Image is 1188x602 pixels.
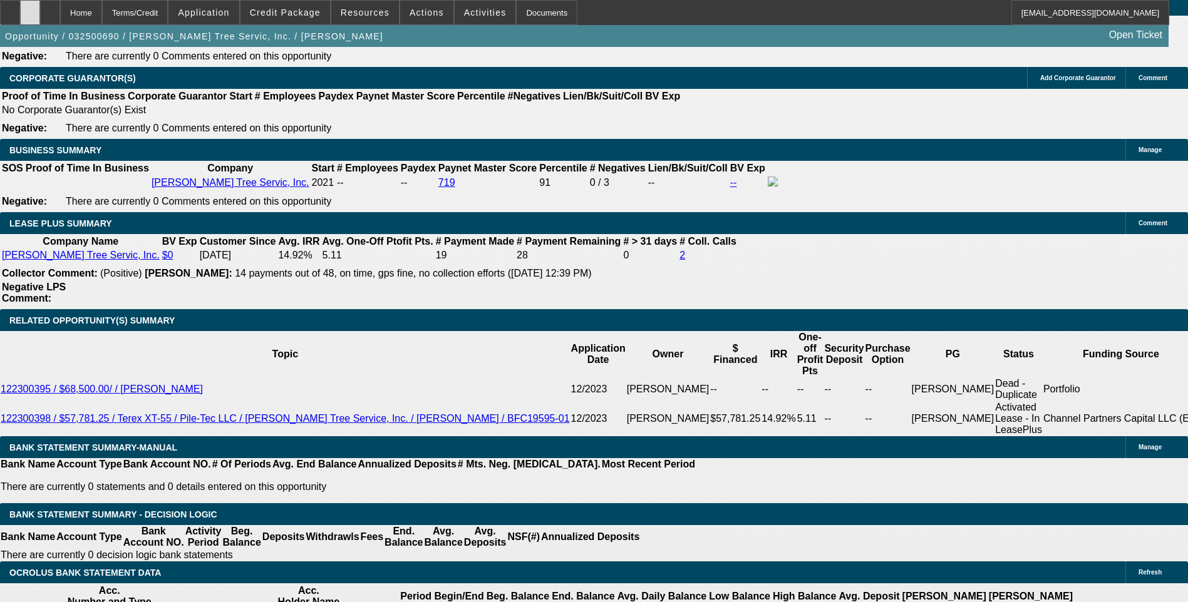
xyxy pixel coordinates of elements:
td: 2021 [311,176,335,190]
span: Comment [1139,220,1167,227]
td: 14.92% [277,249,320,262]
td: -- [824,377,864,401]
span: (Positive) [100,268,142,278]
button: Credit Package [240,1,330,24]
b: # > 31 days [623,236,677,247]
button: Resources [331,1,399,24]
span: There are currently 0 Comments entered on this opportunity [66,123,331,133]
a: 122300395 / $68,500.00/ / [PERSON_NAME] [1,384,203,394]
span: Comment [1139,74,1167,81]
span: CORPORATE GUARANTOR(S) [9,73,136,83]
th: Account Type [56,525,123,549]
b: BV Exp [730,163,765,173]
a: $0 [162,250,173,260]
td: 0 [622,249,678,262]
span: Application [178,8,229,18]
th: Avg. End Balance [272,458,358,471]
a: 122300398 / $57,781.25 / Terex XT-55 / Pile-Tec LLC / [PERSON_NAME] Tree Service, Inc. / [PERSON_... [1,413,570,424]
th: # Of Periods [212,458,272,471]
b: Company [207,163,253,173]
b: BV Exp [645,91,680,101]
b: Collector Comment: [2,268,98,278]
b: Negative: [2,123,47,133]
div: 0 / 3 [590,177,646,188]
span: 14 payments out of 48, on time, gps fine, no collection efforts ([DATE] 12:39 PM) [235,268,591,278]
th: Account Type [56,458,123,471]
td: [PERSON_NAME] [626,377,710,401]
td: [DATE] [199,249,277,262]
span: Add Corporate Guarantor [1040,74,1116,81]
b: Lien/Bk/Suit/Coll [648,163,728,173]
span: OCROLUS BANK STATEMENT DATA [9,568,161,578]
th: Security Deposit [824,331,864,377]
td: 5.11 [797,401,824,436]
b: Avg. One-Off Ptofit Pts. [323,236,433,247]
b: #Negatives [508,91,561,101]
b: Paydex [401,163,436,173]
td: -- [761,377,796,401]
b: [PERSON_NAME]: [145,268,232,278]
button: Actions [400,1,453,24]
b: # Payment Remaining [517,236,621,247]
span: BANK STATEMENT SUMMARY-MANUAL [9,442,177,452]
b: Paydex [319,91,354,101]
th: Beg. Balance [222,525,261,549]
b: BV Exp [162,236,197,247]
b: Negative LPS Comment: [2,282,66,304]
span: -- [337,177,344,188]
span: Refresh [1139,569,1162,576]
th: Fees [360,525,384,549]
b: Paynet Master Score [356,91,455,101]
td: -- [400,176,436,190]
th: Purchase Option [865,331,911,377]
span: Bank Statement Summary - Decision Logic [9,509,217,519]
th: Bank Account NO. [123,458,212,471]
span: Opportunity / 032500690 / [PERSON_NAME] Tree Servic, Inc. / [PERSON_NAME] [5,31,383,41]
td: [PERSON_NAME] [626,401,710,436]
th: Deposits [262,525,306,549]
span: Manage [1139,444,1162,451]
td: [PERSON_NAME] [911,401,995,436]
th: One-off Profit Pts [797,331,824,377]
td: -- [710,377,761,401]
span: Activities [464,8,507,18]
b: # Employees [255,91,316,101]
a: [PERSON_NAME] Tree Servic, Inc. [2,250,160,260]
p: There are currently 0 statements and 0 details entered on this opportunity [1,481,695,492]
th: Status [994,331,1043,377]
th: Activity Period [185,525,222,549]
b: Paynet Master Score [438,163,537,173]
span: Resources [341,8,390,18]
img: facebook-icon.png [768,176,778,186]
td: Activated Lease - In LeasePlus [994,401,1043,436]
b: Start [229,91,252,101]
th: Annualized Deposits [357,458,457,471]
td: $57,781.25 [710,401,761,436]
td: 28 [516,249,621,262]
a: Open Ticket [1104,24,1167,46]
b: # Coll. Calls [679,236,736,247]
b: Lien/Bk/Suit/Coll [563,91,643,101]
td: No Corporate Guarantor(s) Exist [1,104,686,116]
span: Credit Package [250,8,321,18]
th: Bank Account NO. [123,525,185,549]
td: -- [865,377,911,401]
td: 19 [435,249,515,262]
b: Negative: [2,51,47,61]
td: -- [797,377,824,401]
button: Application [168,1,239,24]
span: LEASE PLUS SUMMARY [9,218,112,228]
b: # Employees [337,163,398,173]
th: End. Balance [384,525,423,549]
th: NSF(#) [507,525,540,549]
b: Avg. IRR [278,236,319,247]
th: Owner [626,331,710,377]
b: Negative: [2,196,47,207]
span: There are currently 0 Comments entered on this opportunity [66,196,331,207]
th: PG [911,331,995,377]
td: 12/2023 [571,377,626,401]
th: $ Financed [710,331,761,377]
td: 12/2023 [571,401,626,436]
span: Manage [1139,146,1162,153]
th: Proof of Time In Business [25,162,150,175]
